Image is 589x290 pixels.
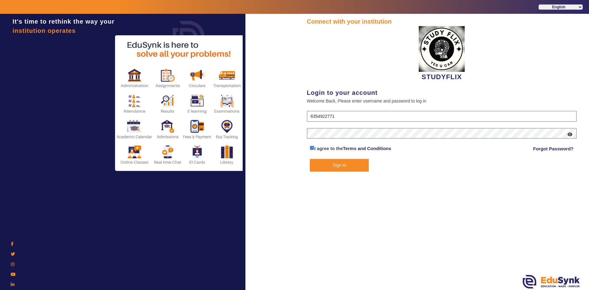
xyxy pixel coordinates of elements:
[307,111,577,122] input: User Name
[523,275,580,288] img: edusynk.png
[419,26,465,72] img: 71dce94a-bed6-4ff3-a9ed-96170f5a9cb7
[307,26,577,82] div: STUDYFLIX
[13,18,114,25] span: It's time to rethink the way your
[13,27,76,34] span: institution operates
[343,146,391,151] a: Terms and Conditions
[533,145,574,153] a: Forgot Password?
[307,97,577,105] div: Welcome Back, Please enter username and password to log in
[310,159,369,172] button: Sign In
[115,35,244,171] img: login2.png
[307,88,577,97] div: Login to your account
[314,146,343,151] span: I agree to the
[307,17,577,26] div: Connect with your institution
[166,14,212,60] img: login.png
